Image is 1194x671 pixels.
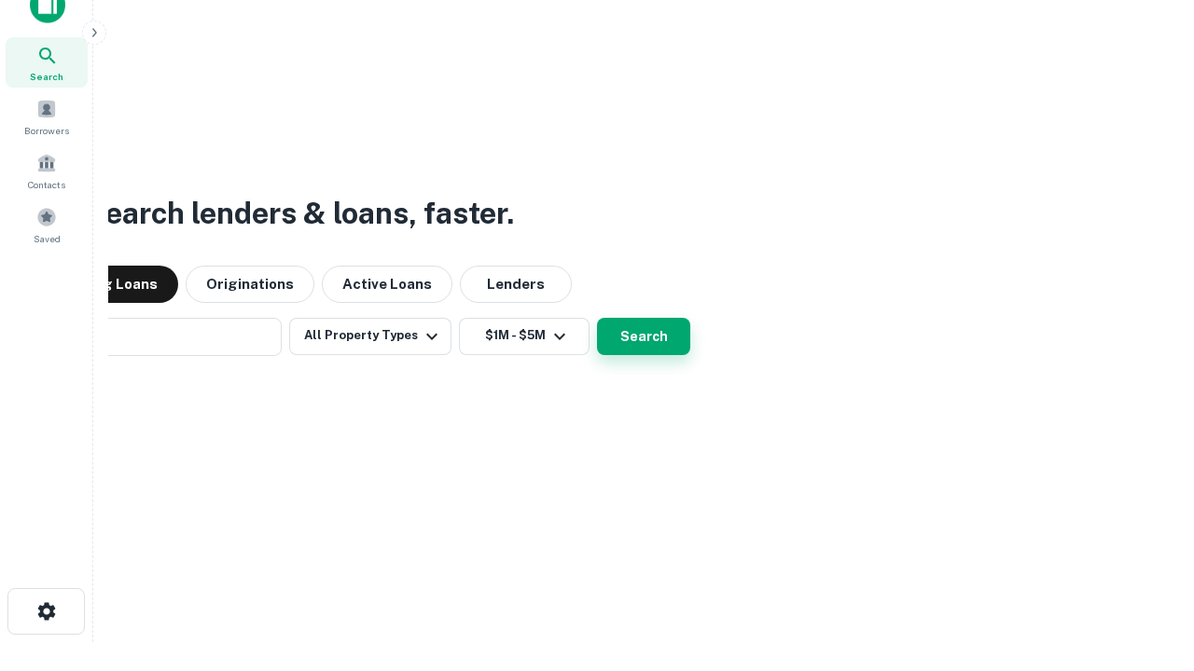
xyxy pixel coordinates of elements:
[85,191,514,236] h3: Search lenders & loans, faster.
[34,231,61,246] span: Saved
[6,37,88,88] a: Search
[289,318,451,355] button: All Property Types
[30,69,63,84] span: Search
[597,318,690,355] button: Search
[322,266,452,303] button: Active Loans
[24,123,69,138] span: Borrowers
[28,177,65,192] span: Contacts
[6,145,88,196] a: Contacts
[186,266,314,303] button: Originations
[6,91,88,142] a: Borrowers
[460,266,572,303] button: Lenders
[1101,522,1194,611] iframe: Chat Widget
[459,318,590,355] button: $1M - $5M
[6,199,88,250] a: Saved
